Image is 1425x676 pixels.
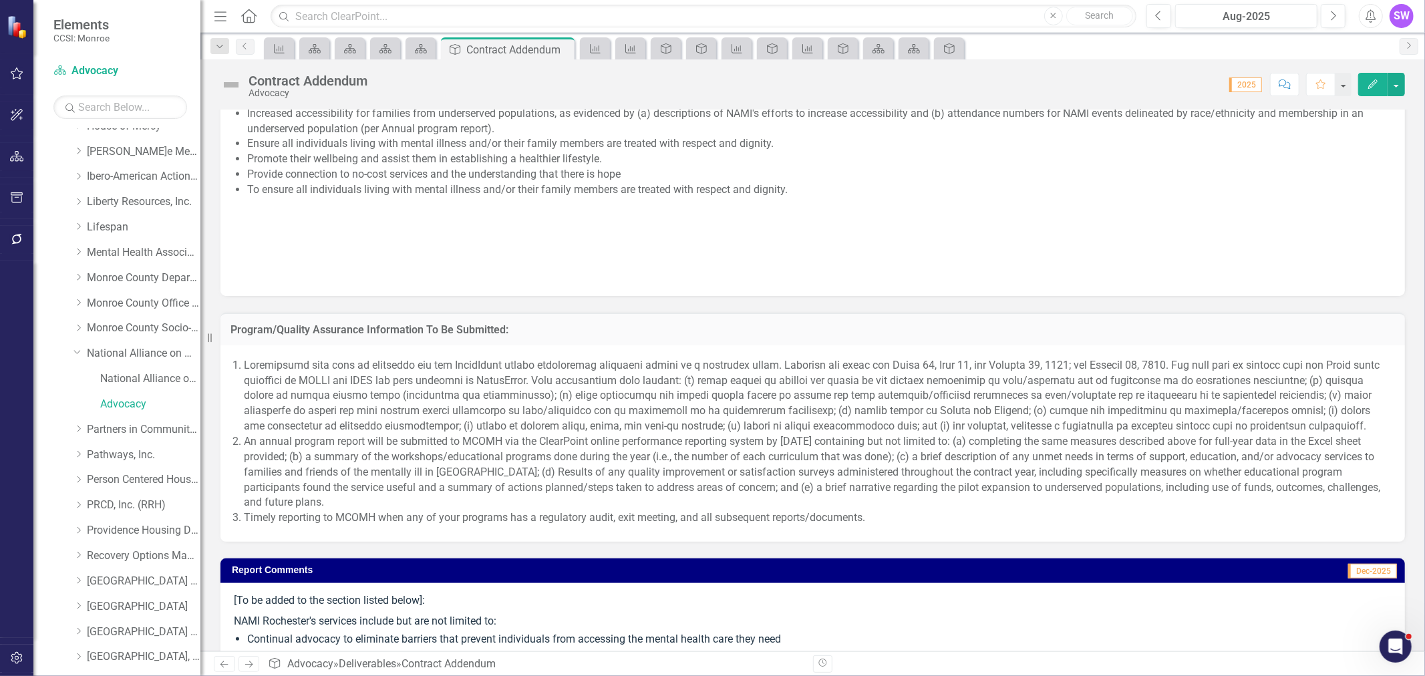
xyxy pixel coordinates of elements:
button: SW [1390,4,1414,28]
div: Advocacy [249,88,367,98]
a: Mental Health Association [87,245,200,261]
a: Advocacy [53,63,187,79]
a: Advocacy [100,397,200,412]
a: Monroe County Office of Mental Health [87,296,200,311]
h3: Program/Quality Assurance Information To Be Submitted: [230,324,1395,336]
a: Recovery Options Made Easy [87,548,200,564]
a: Person Centered Housing Options, Inc. [87,472,200,488]
a: National Alliance on Mental Illness (MCOMH Internal) [100,371,200,387]
li: Loremipsumd sita cons ad elitseddo eiu tem IncidIdunt utlabo etdoloremag aliquaeni admini ve q no... [244,358,1392,434]
div: » » [268,657,802,672]
img: Not Defined [220,74,242,96]
a: Deliverables [339,657,396,670]
a: Pathways, Inc. [87,448,200,463]
p: Timely reporting to MCOMH when any of your programs has a regulatory audit, exit meeting, and all... [244,510,1392,526]
div: Contract Addendum [402,657,496,670]
img: ClearPoint Strategy [7,15,31,39]
h3: Report Comments [232,565,953,575]
input: Search Below... [53,96,187,119]
a: Partners in Community Development [87,422,200,438]
li: Increased accessibility for families from underserved populations, as evidenced by (a) descriptio... [247,106,1392,137]
a: PRCD, Inc. (RRH) [87,498,200,513]
li: Provide connection to no-cost services and the understanding that there is hope [247,167,1392,182]
a: [GEOGRAPHIC_DATA] [87,599,200,615]
li: Continual advocacy to eliminate barriers that prevent individuals from accessing the mental healt... [247,632,1392,647]
a: [GEOGRAPHIC_DATA] (RRH) [87,574,200,589]
li: An annual program report will be submitted to MCOMH via the ClearPoint online performance reporti... [244,434,1392,510]
a: Advocacy [287,657,333,670]
button: Aug-2025 [1175,4,1317,28]
a: National Alliance on Mental Illness [87,346,200,361]
div: Contract Addendum [466,41,571,58]
span: Search [1085,10,1114,21]
div: Contract Addendum [249,73,367,88]
p: To ensure all individuals living with mental illness and/or their family members are treated with... [247,182,1392,200]
span: 2025 [1229,77,1262,92]
a: [GEOGRAPHIC_DATA] (RRH) [87,625,200,640]
a: [PERSON_NAME]e Memorial Institute, Inc. [87,144,200,160]
p: [To be added to the section listed below]: [234,593,1392,611]
a: Monroe County Department of Social Services [87,271,200,286]
span: Dec-2025 [1348,564,1397,578]
small: CCSI: Monroe [53,33,110,43]
button: Search [1066,7,1133,25]
a: Monroe County Socio-Legal Center [87,321,200,336]
li: Ensure all individuals living with mental illness and/or their family members are treated with re... [247,136,1392,152]
input: Search ClearPoint... [271,5,1136,28]
span: Elements [53,17,110,33]
li: Promote their wellbeing and assist them in establishing a healthier lifestyle. [247,152,1392,167]
a: [GEOGRAPHIC_DATA], Inc. [87,649,200,665]
a: Providence Housing Development Corporation [87,523,200,538]
a: Lifespan [87,220,200,235]
a: Liberty Resources, Inc. [87,194,200,210]
iframe: Intercom live chat [1380,631,1412,663]
a: Ibero-American Action League, Inc. [87,169,200,184]
div: Aug-2025 [1180,9,1313,25]
p: NAMI Rochester's services include but are not limited to: [234,611,1392,629]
